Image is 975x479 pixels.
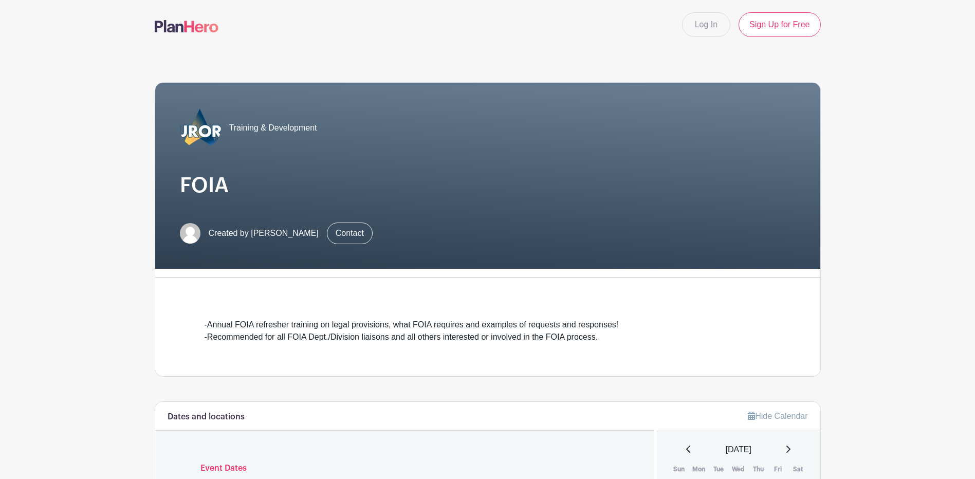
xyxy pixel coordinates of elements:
a: Log In [682,12,730,37]
th: Thu [748,464,768,474]
th: Wed [729,464,749,474]
span: Created by [PERSON_NAME] [209,227,319,239]
a: Contact [327,223,373,244]
a: Sign Up for Free [739,12,820,37]
img: logo-507f7623f17ff9eddc593b1ce0a138ce2505c220e1c5a4e2b4648c50719b7d32.svg [155,20,218,32]
img: 2023_COA_Horiz_Logo_PMS_BlueStroke%204.png [180,107,221,149]
a: Hide Calendar [748,412,807,420]
th: Sun [669,464,689,474]
th: Sat [788,464,808,474]
span: Training & Development [229,122,317,134]
th: Tue [709,464,729,474]
th: Mon [689,464,709,474]
span: [DATE] [726,444,751,456]
h6: Event Dates [192,464,617,473]
h1: FOIA [180,173,796,198]
img: default-ce2991bfa6775e67f084385cd625a349d9dcbb7a52a09fb2fda1e96e2d18dcdb.png [180,223,200,244]
div: -Annual FOIA refresher training on legal provisions, what FOIA requires and examples of requests ... [205,319,771,343]
h6: Dates and locations [168,412,245,422]
th: Fri [768,464,788,474]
